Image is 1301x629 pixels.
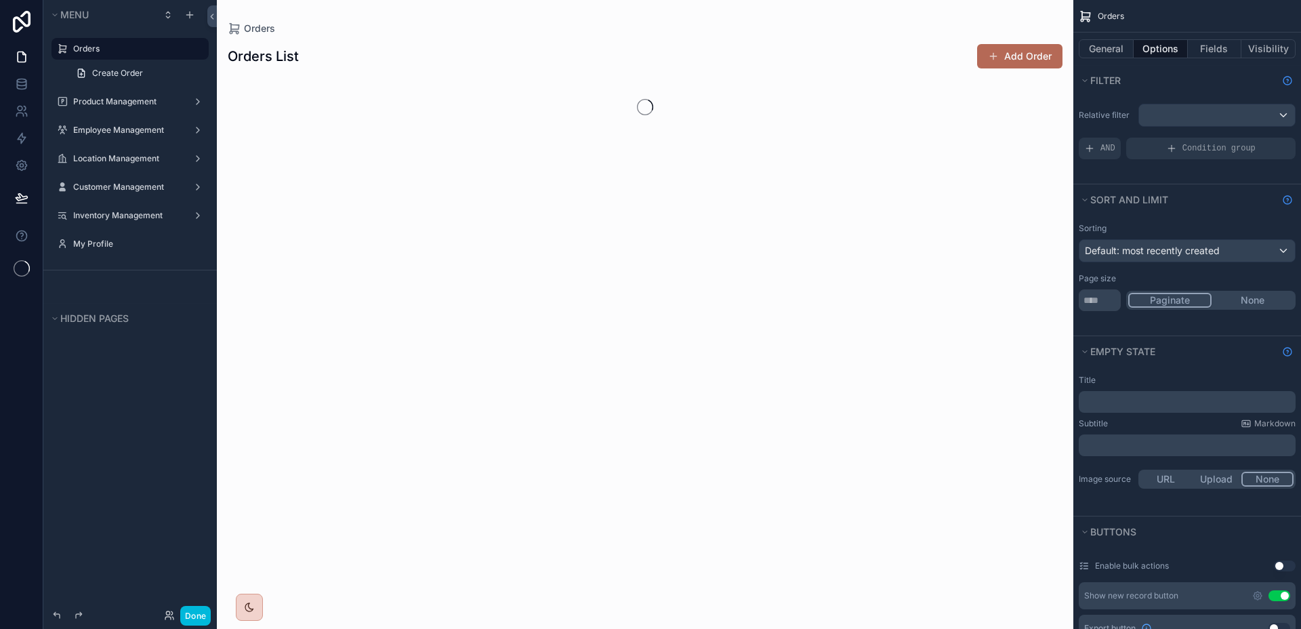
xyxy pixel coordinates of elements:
label: Sorting [1079,223,1107,234]
button: Empty state [1079,342,1277,361]
span: Buttons [1090,526,1136,537]
a: Markdown [1241,418,1296,429]
label: Customer Management [73,182,182,192]
span: Empty state [1090,346,1155,357]
label: Image source [1079,474,1133,485]
button: General [1079,39,1134,58]
span: Filter [1090,75,1121,86]
label: Inventory Management [73,210,182,221]
svg: Show help information [1282,195,1293,205]
svg: Show help information [1282,75,1293,86]
span: Markdown [1254,418,1296,429]
svg: Show help information [1282,346,1293,357]
button: Done [180,606,211,626]
button: URL [1140,472,1191,487]
button: Hidden pages [49,309,203,328]
button: Upload [1191,472,1242,487]
button: Menu [49,5,154,24]
span: Orders [1098,11,1124,22]
span: Sort And Limit [1090,194,1168,205]
div: scrollable content [1079,434,1296,456]
div: Show new record button [1084,590,1178,601]
span: Menu [60,9,89,20]
div: scrollable content [1079,391,1296,413]
button: Buttons [1079,523,1287,542]
span: Create Order [92,68,143,79]
label: Page size [1079,273,1116,284]
label: Title [1079,375,1096,386]
label: Location Management [73,153,182,164]
span: Condition group [1182,143,1256,154]
label: Orders [73,43,201,54]
label: Employee Management [73,125,182,136]
button: None [1241,472,1294,487]
label: Subtitle [1079,418,1108,429]
button: Paginate [1128,293,1212,308]
span: AND [1100,143,1115,154]
label: My Profile [73,239,201,249]
button: None [1212,293,1294,308]
label: Enable bulk actions [1095,561,1169,571]
button: Visibility [1241,39,1296,58]
button: Filter [1079,71,1277,90]
a: Create Order [68,62,209,84]
span: Hidden pages [60,312,129,324]
button: Default: most recently created [1079,239,1296,262]
label: Relative filter [1079,110,1133,121]
label: Product Management [73,96,182,107]
button: Options [1134,39,1188,58]
button: Fields [1188,39,1242,58]
span: Default: most recently created [1085,245,1220,256]
button: Sort And Limit [1079,190,1277,209]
